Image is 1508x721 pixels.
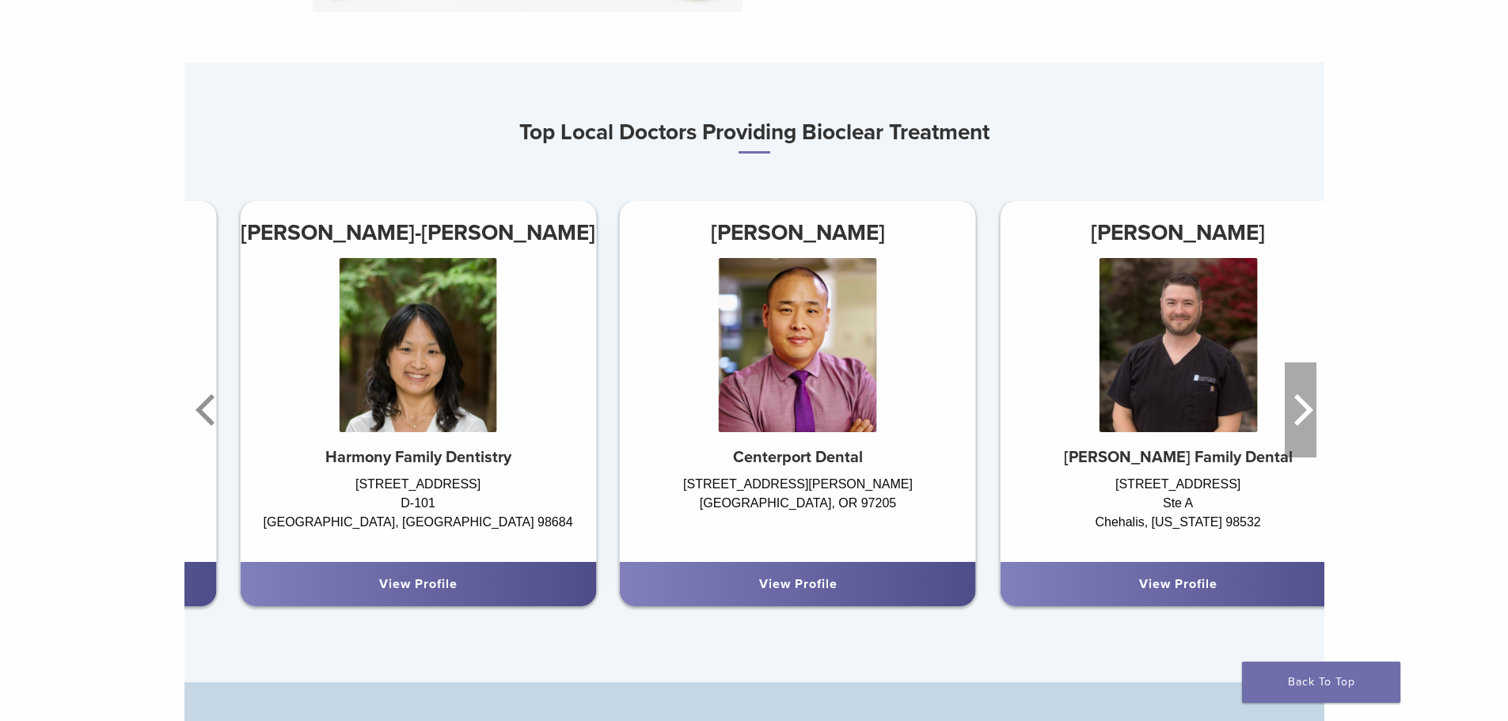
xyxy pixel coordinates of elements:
[1099,258,1257,432] img: Dr. Dan Henricksen
[379,576,458,592] a: View Profile
[240,214,596,252] h3: [PERSON_NAME]-[PERSON_NAME]
[1064,448,1293,467] strong: [PERSON_NAME] Family Dental
[759,576,838,592] a: View Profile
[339,258,496,432] img: Dr. Julie Chung-Ah Jang
[1000,475,1356,546] div: [STREET_ADDRESS] Ste A Chehalis, [US_STATE] 98532
[325,448,511,467] strong: Harmony Family Dentistry
[1000,214,1356,252] h3: [PERSON_NAME]
[733,448,863,467] strong: Centerport Dental
[1139,576,1217,592] a: View Profile
[620,214,976,252] h3: [PERSON_NAME]
[184,113,1324,154] h3: Top Local Doctors Providing Bioclear Treatment
[719,258,877,432] img: Benjamin Wang
[620,475,976,546] div: [STREET_ADDRESS][PERSON_NAME] [GEOGRAPHIC_DATA], OR 97205
[1242,662,1400,703] a: Back To Top
[192,362,224,457] button: Previous
[1285,362,1316,457] button: Next
[240,475,596,546] div: [STREET_ADDRESS] D-101 [GEOGRAPHIC_DATA], [GEOGRAPHIC_DATA] 98684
